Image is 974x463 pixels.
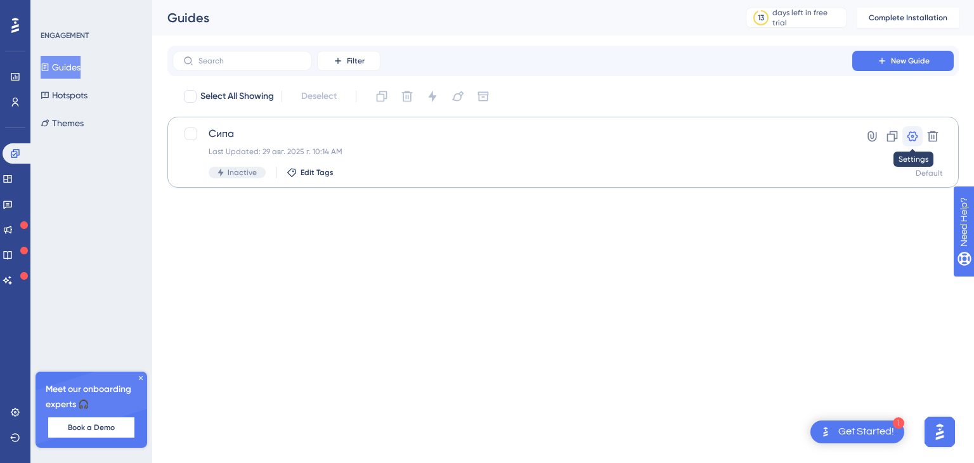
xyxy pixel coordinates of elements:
[301,89,337,104] span: Deselect
[317,51,380,71] button: Filter
[68,422,115,433] span: Book a Demo
[852,51,954,71] button: New Guide
[209,147,816,157] div: Last Updated: 29 авг. 2025 г. 10:14 AM
[301,167,334,178] span: Edit Tags
[857,8,959,28] button: Complete Installation
[290,85,348,108] button: Deselect
[30,3,79,18] span: Need Help?
[287,167,334,178] button: Edit Tags
[167,9,714,27] div: Guides
[810,421,904,443] div: Open Get Started! checklist, remaining modules: 1
[200,89,274,104] span: Select All Showing
[48,417,134,438] button: Book a Demo
[41,30,89,41] div: ENGAGEMENT
[758,13,764,23] div: 13
[893,417,904,429] div: 1
[198,56,301,65] input: Search
[818,424,833,440] img: launcher-image-alternative-text
[916,168,943,178] div: Default
[41,84,88,107] button: Hotspots
[838,425,894,439] div: Get Started!
[869,13,947,23] span: Complete Installation
[921,413,959,451] iframe: UserGuiding AI Assistant Launcher
[347,56,365,66] span: Filter
[209,126,816,141] span: Сипа
[891,56,930,66] span: New Guide
[228,167,257,178] span: Inactive
[46,382,137,412] span: Meet our onboarding experts 🎧
[41,112,84,134] button: Themes
[772,8,843,28] div: days left in free trial
[41,56,81,79] button: Guides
